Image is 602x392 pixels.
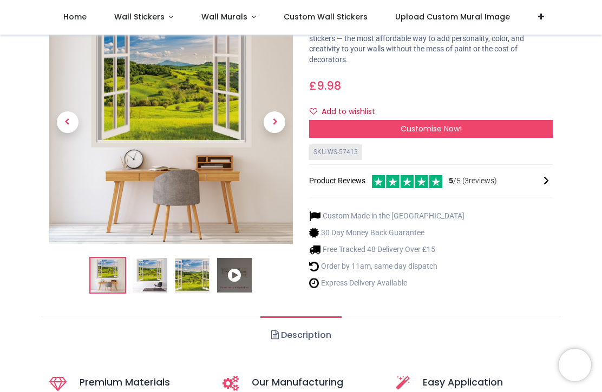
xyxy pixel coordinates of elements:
[309,23,553,65] p: Transform any space in minutes with our premium easy-to-apply wall stickers — the most affordable...
[133,258,167,293] img: WS-57413-02
[309,103,384,121] button: Add to wishlistAdd to wishlist
[284,11,368,22] span: Custom Wall Stickers
[309,78,341,94] span: £
[175,258,210,293] img: WS-57413-03
[423,376,553,389] h5: Easy Application
[49,1,293,244] img: Green Countryside 3D Window Wall Sticker
[260,316,341,354] a: Description
[309,227,464,238] li: 30 Day Money Back Guarantee
[114,11,165,22] span: Wall Stickers
[49,37,86,208] a: Previous
[264,112,285,134] span: Next
[449,176,497,187] span: /5 ( 3 reviews)
[309,174,553,188] div: Product Reviews
[309,277,464,289] li: Express Delivery Available
[257,37,293,208] a: Next
[63,11,87,22] span: Home
[57,112,78,134] span: Previous
[317,78,341,94] span: 9.98
[395,11,510,22] span: Upload Custom Mural Image
[201,11,247,22] span: Wall Murals
[90,258,125,293] img: Green Countryside 3D Window Wall Sticker
[309,210,464,222] li: Custom Made in the [GEOGRAPHIC_DATA]
[449,176,453,185] span: 5
[310,108,317,115] i: Add to wishlist
[309,144,362,160] div: SKU: WS-57413
[559,349,591,381] iframe: Brevo live chat
[309,244,464,255] li: Free Tracked 48 Delivery Over £15
[401,123,462,134] span: Customise Now!
[309,261,464,272] li: Order by 11am, same day dispatch
[80,376,206,389] h5: Premium Materials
